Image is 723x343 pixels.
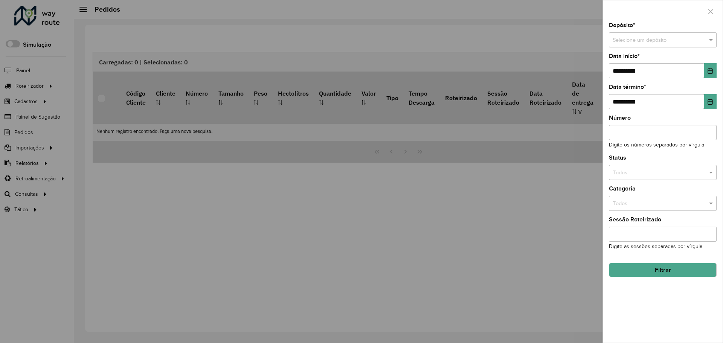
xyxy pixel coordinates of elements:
label: Data término [609,82,646,91]
label: Data início [609,52,640,61]
label: Número [609,113,631,122]
small: Digite os números separados por vírgula [609,142,704,148]
label: Categoria [609,184,636,193]
label: Status [609,153,626,162]
label: Sessão Roteirizado [609,215,661,224]
button: Choose Date [704,94,717,109]
small: Digite as sessões separadas por vírgula [609,244,702,249]
label: Depósito [609,21,635,30]
button: Choose Date [704,63,717,78]
button: Filtrar [609,263,717,277]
